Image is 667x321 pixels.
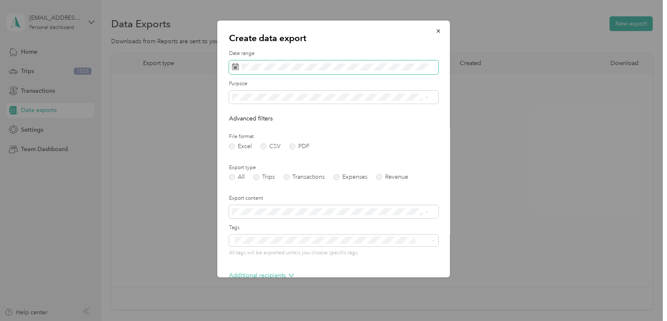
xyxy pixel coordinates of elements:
[229,174,245,180] label: All
[229,133,438,141] label: File format
[229,50,438,57] label: Date range
[261,144,281,149] label: CSV
[229,195,438,202] label: Export content
[229,114,438,123] p: Advanced filters
[229,32,438,44] p: Create data export
[229,224,438,232] label: Tags
[620,274,667,321] iframe: Everlance-gr Chat Button Frame
[333,174,367,180] label: Expenses
[229,80,438,88] label: Purpose
[229,249,438,257] p: All tags will be exported unless you choose specific tags.
[284,174,325,180] label: Transactions
[253,174,275,180] label: Trips
[229,144,252,149] label: Excel
[376,174,408,180] label: Revenue
[289,144,310,149] label: PDF
[229,164,438,172] label: Export type
[229,271,294,280] p: Additional recipients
